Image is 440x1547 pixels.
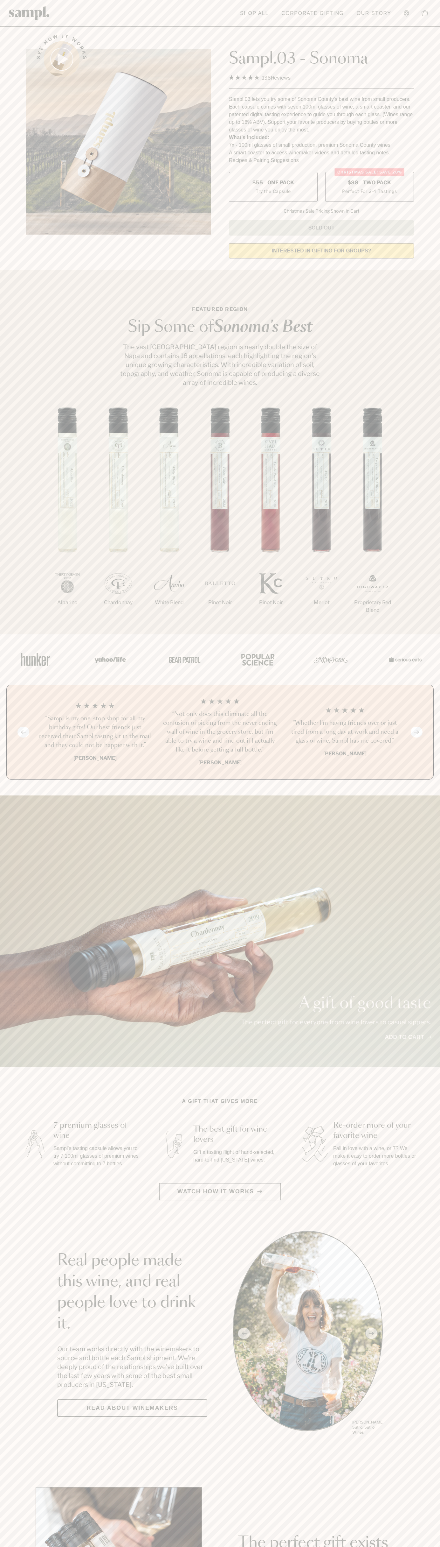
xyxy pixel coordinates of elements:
span: 136 [262,75,271,81]
p: Featured Region [118,306,322,313]
button: Previous slide [17,727,29,738]
li: 2 / 4 [163,698,278,766]
li: Recipes & Pairing Suggestions [229,157,414,164]
li: 3 / 4 [287,698,402,766]
li: 5 / 7 [245,407,296,627]
li: 1 / 7 [42,407,93,627]
p: The vast [GEOGRAPHIC_DATA] region is nearly double the size of Napa and contains 18 appellations,... [118,343,322,387]
span: $55 - One Pack [252,179,294,186]
p: White Blend [144,599,195,606]
img: Artboard_3_0b291449-6e8c-4d07-b2c2-3f3601a19cd1_x450.png [312,646,350,673]
li: A smart coaster to access winemaker videos and detailed tasting notes. [229,149,414,157]
p: Proprietary Red Blend [347,599,398,614]
b: [PERSON_NAME] [198,759,242,766]
img: Sampl.03 - Sonoma [26,49,211,235]
p: Chardonnay [93,599,144,606]
img: Artboard_5_7fdae55a-36fd-43f7-8bfd-f74a06a2878e_x450.png [164,646,202,673]
a: Read about Winemakers [57,1399,207,1417]
b: [PERSON_NAME] [73,755,117,761]
h2: Real people made this wine, and real people love to drink it. [57,1250,207,1334]
a: Shop All [237,6,272,20]
button: Watch how it works [159,1183,281,1200]
p: Fall in love with a wine, or 7? We make it easy to order more bottles or glasses of your favorites. [333,1145,420,1168]
h3: 7 premium glasses of wine [53,1120,140,1141]
li: Christmas Sale Pricing Shown In Cart [280,208,362,214]
p: Gift a tasting flight of hand-selected, hard-to-find [US_STATE] wines. [193,1148,280,1164]
li: 7x - 100ml glasses of small production, premium Sonoma County wines [229,141,414,149]
li: 7 / 7 [347,407,398,634]
span: Reviews [271,75,291,81]
small: Try the Capsule [256,188,291,194]
h2: A gift that gives more [182,1098,258,1105]
ul: carousel [233,1231,383,1436]
a: Corporate Gifting [278,6,347,20]
li: 2 / 7 [93,407,144,627]
small: Perfect For 2-4 Tastings [342,188,397,194]
a: interested in gifting for groups? [229,243,414,258]
li: 4 / 7 [195,407,245,627]
img: Artboard_6_04f9a106-072f-468a-bdd7-f11783b05722_x450.png [90,646,128,673]
button: See how it works [44,41,79,77]
h3: “Whether I'm having friends over or just tired from a long day at work and need a glass of wine, ... [287,719,402,745]
span: $88 - Two Pack [348,179,391,186]
h2: Sip Some of [118,320,322,335]
img: Artboard_7_5b34974b-f019-449e-91fb-745f8d0877ee_x450.png [385,646,423,673]
a: Add to cart [385,1033,431,1042]
div: slide 1 [233,1231,383,1436]
p: A gift of good taste [241,996,431,1011]
img: Artboard_1_c8cd28af-0030-4af1-819c-248e302c7f06_x450.png [17,646,55,673]
p: [PERSON_NAME] Sutro, Sutro Wines [352,1420,383,1435]
li: 6 / 7 [296,407,347,627]
div: Christmas SALE! Save 20% [335,168,404,176]
p: Merlot [296,599,347,606]
p: Our team works directly with the winemakers to source and bottle each Sampl shipment. We’re deepl... [57,1345,207,1389]
h3: The best gift for wine lovers [193,1124,280,1145]
em: Sonoma's Best [214,320,313,335]
p: Albarino [42,599,93,606]
img: Artboard_4_28b4d326-c26e-48f9-9c80-911f17d6414e_x450.png [238,646,276,673]
li: 1 / 4 [38,698,153,766]
button: Sold Out [229,220,414,236]
img: Sampl logo [9,6,50,20]
b: [PERSON_NAME] [323,751,367,757]
div: 136Reviews [229,74,291,82]
h1: Sampl.03 - Sonoma [229,49,414,68]
h3: “Sampl is my one-stop shop for all my birthday gifts! Our best friends just received their Sampl ... [38,714,153,750]
li: 3 / 7 [144,407,195,627]
a: Our Story [354,6,395,20]
p: Pinot Noir [195,599,245,606]
p: Sampl's tasting capsule allows you to try 7 100ml glasses of premium wines without committing to ... [53,1145,140,1168]
strong: What’s Included: [229,135,269,140]
h3: Re-order more of your favorite wine [333,1120,420,1141]
button: Next slide [411,727,423,738]
p: The perfect gift for everyone from wine lovers to casual sippers. [241,1018,431,1027]
div: Sampl.03 lets you try some of Sonoma County's best wine from small producers. Each capsule comes ... [229,95,414,134]
h3: “Not only does this eliminate all the confusion of picking from the never ending wall of wine in ... [163,710,278,754]
p: Pinot Noir [245,599,296,606]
